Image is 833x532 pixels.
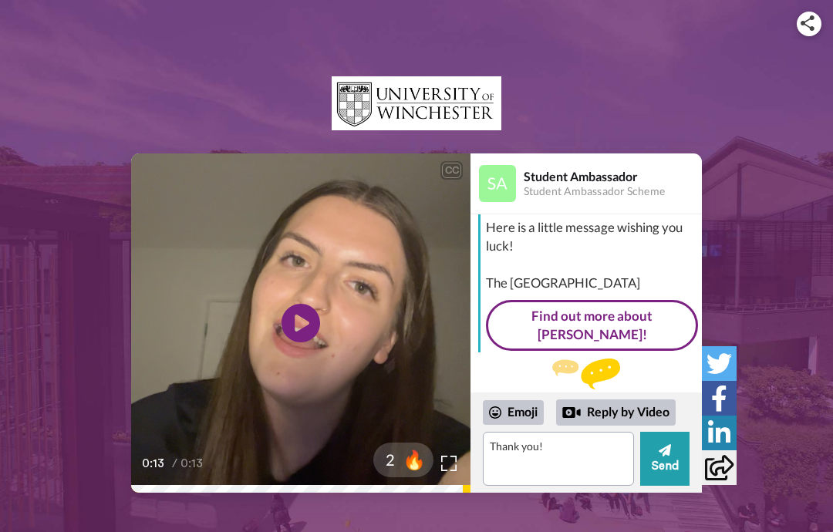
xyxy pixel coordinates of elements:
div: Emoji [483,400,544,425]
img: University of Winchester logo [332,76,501,130]
span: / [172,454,177,473]
span: 2 [373,449,395,470]
img: ic_share.svg [801,15,814,31]
button: Send [640,432,690,486]
span: 🔥 [395,447,433,472]
div: Reply by Video [556,399,676,426]
a: Find out more about [PERSON_NAME]! [486,300,698,352]
img: message.svg [552,359,620,389]
span: 0:13 [142,454,169,473]
img: Profile Image [479,165,516,202]
div: Reply by Video [562,403,581,422]
span: 0:13 [180,454,207,473]
div: CC [442,163,461,178]
div: Send Student a reply. [470,359,702,415]
div: Student Ambassador [524,169,701,184]
div: Student Ambassador Scheme [524,185,701,198]
textarea: Thank you! [483,432,634,486]
button: 2🔥 [373,443,433,477]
